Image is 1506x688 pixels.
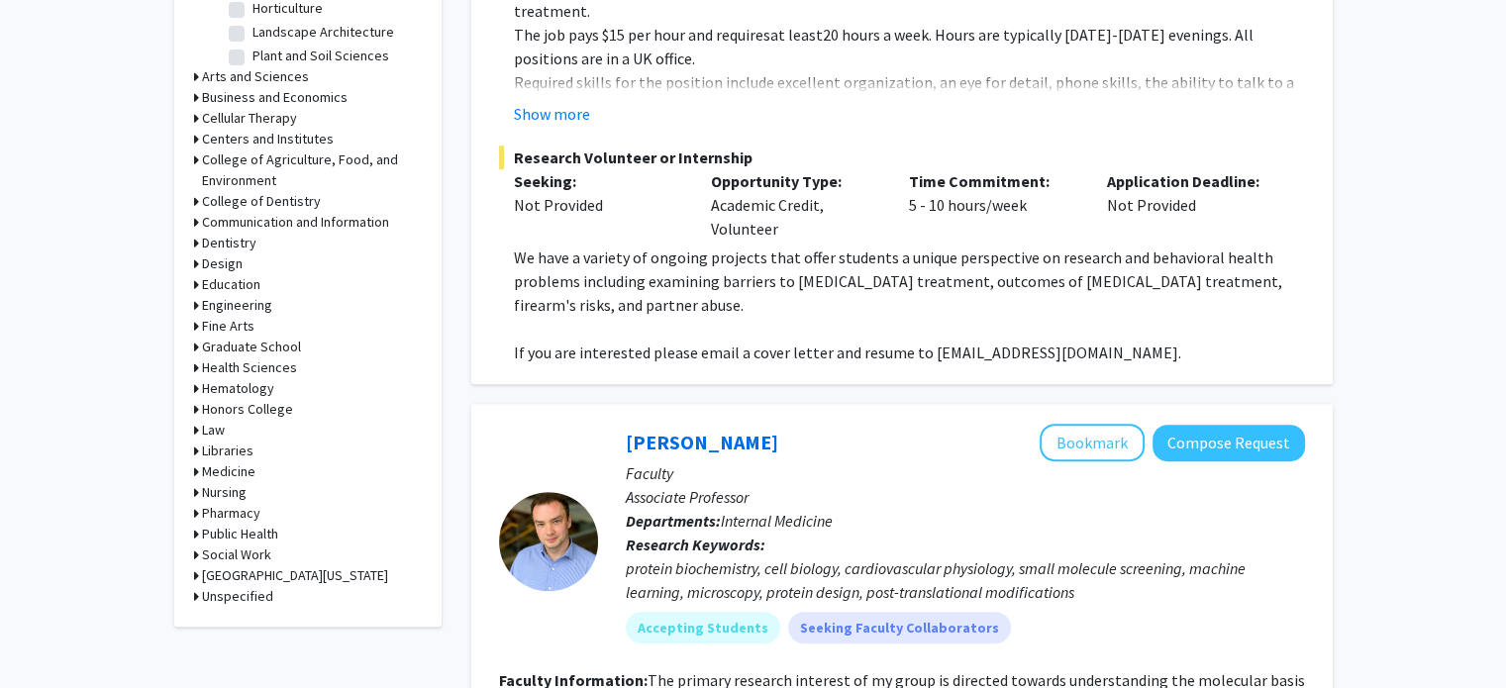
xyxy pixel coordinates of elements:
[514,169,682,193] p: Seeking:
[1153,425,1305,461] button: Compose Request to Thomas Kampourakis
[202,420,225,441] h3: Law
[202,316,254,337] h3: Fine Arts
[252,22,394,43] label: Landscape Architecture
[711,169,879,193] p: Opportunity Type:
[514,102,590,126] button: Show more
[252,46,389,66] label: Plant and Soil Sciences
[788,612,1011,643] mat-chip: Seeking Faculty Collaborators
[626,535,765,554] b: Research Keywords:
[202,399,293,420] h3: Honors College
[514,246,1305,317] p: We have a variety of ongoing projects that offer students a unique perspective on research and be...
[514,193,682,217] div: Not Provided
[202,212,389,233] h3: Communication and Information
[202,233,256,253] h3: Dentistry
[626,461,1305,485] p: Faculty
[626,556,1305,604] div: protein biochemistry, cell biology, cardiovascular physiology, small molecule screening, machine ...
[202,66,309,87] h3: Arts and Sciences
[202,378,274,399] h3: Hematology
[894,169,1092,241] div: 5 - 10 hours/week
[1107,169,1275,193] p: Application Deadline:
[202,441,253,461] h3: Libraries
[514,23,1305,70] p: at least
[514,25,770,45] span: The job pays $15 per hour and requires
[514,72,1294,140] span: Required skills for the position include excellent organization, an eye for detail, phone skills,...
[514,341,1305,364] p: If you are interested please email a cover letter and resume to [EMAIL_ADDRESS][DOMAIN_NAME].
[202,482,247,503] h3: Nursing
[721,511,833,531] span: Internal Medicine
[202,503,260,524] h3: Pharmacy
[202,337,301,357] h3: Graduate School
[626,430,778,454] a: [PERSON_NAME]
[202,357,297,378] h3: Health Sciences
[626,511,721,531] b: Departments:
[202,149,422,191] h3: College of Agriculture, Food, and Environment
[202,461,255,482] h3: Medicine
[1092,169,1290,241] div: Not Provided
[696,169,894,241] div: Academic Credit, Volunteer
[202,253,243,274] h3: Design
[202,565,388,586] h3: [GEOGRAPHIC_DATA][US_STATE]
[626,485,1305,509] p: Associate Professor
[514,25,1254,68] span: 20 hours a week. Hours are typically [DATE]-[DATE] evenings. All positions are in a UK office.
[626,612,780,643] mat-chip: Accepting Students
[499,146,1305,169] span: Research Volunteer or Internship
[202,129,334,149] h3: Centers and Institutes
[202,191,321,212] h3: College of Dentistry
[909,169,1077,193] p: Time Commitment:
[202,586,273,607] h3: Unspecified
[1040,424,1145,461] button: Add Thomas Kampourakis to Bookmarks
[202,108,297,129] h3: Cellular Therapy
[202,544,271,565] h3: Social Work
[202,295,272,316] h3: Engineering
[202,524,278,544] h3: Public Health
[202,87,348,108] h3: Business and Economics
[15,599,84,673] iframe: Chat
[202,274,260,295] h3: Education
